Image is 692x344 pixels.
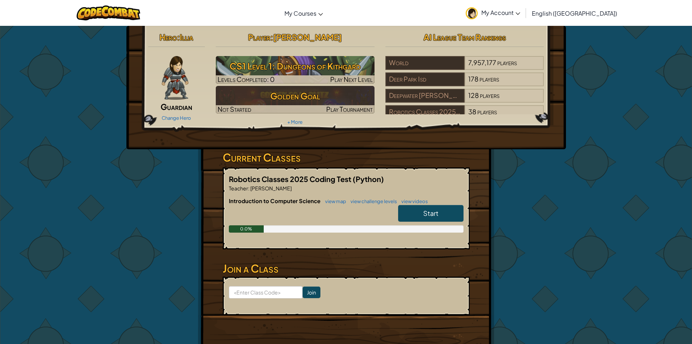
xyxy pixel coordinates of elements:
[287,119,303,125] a: + More
[385,72,465,86] div: Deer Park Isd
[385,105,465,119] div: Robotics Classes 2025 Coding Test
[353,174,384,183] span: (Python)
[477,107,497,116] span: players
[229,225,264,233] div: 0.0%
[321,198,346,204] a: view map
[423,209,438,217] span: Start
[270,32,273,42] span: :
[229,174,353,183] span: Robotics Classes 2025 Coding Test
[223,149,470,166] h3: Current Classes
[180,32,193,42] span: Illia
[385,56,465,70] div: World
[330,75,373,83] span: Play Next Level
[229,185,248,191] span: Teacher
[216,58,375,74] h3: CS1 Level 1: Dungeons of Kithgard
[216,88,375,104] h3: Golden Goal
[480,91,499,99] span: players
[468,58,496,67] span: 7,957,177
[162,115,191,121] a: Change Hero
[281,3,327,23] a: My Courses
[161,102,192,112] span: Guardian
[223,260,470,277] h3: Join a Class
[177,32,180,42] span: :
[398,198,428,204] a: view videos
[326,105,373,113] span: Play Tournament
[462,1,524,24] a: My Account
[528,3,621,23] a: English ([GEOGRAPHIC_DATA])
[77,5,140,20] img: CodeCombat logo
[497,58,517,67] span: players
[468,107,476,116] span: 38
[159,32,177,42] span: Hero
[229,286,303,298] input: <Enter Class Code>
[385,112,544,120] a: Robotics Classes 2025 Coding Test38players
[424,32,506,42] span: AI League Team Rankings
[250,185,292,191] span: [PERSON_NAME]
[532,9,617,17] span: English ([GEOGRAPHIC_DATA])
[218,75,275,83] span: Levels Completed: 0
[303,286,320,298] input: Join
[466,7,478,19] img: avatar
[273,32,342,42] span: [PERSON_NAME]
[248,32,270,42] span: Player
[216,86,375,114] a: Golden GoalNot StartedPlay Tournament
[216,56,375,84] a: Play Next Level
[385,96,544,104] a: Deepwater [PERSON_NAME]128players
[481,9,520,16] span: My Account
[229,197,321,204] span: Introduction to Computer Science
[284,9,316,17] span: My Courses
[347,198,397,204] a: view challenge levels
[248,185,250,191] span: :
[216,56,375,84] img: CS1 Level 1: Dungeons of Kithgard
[468,91,479,99] span: 128
[385,79,544,88] a: Deer Park Isd178players
[218,105,251,113] span: Not Started
[479,75,499,83] span: players
[162,56,188,100] img: guardian-pose.png
[468,75,478,83] span: 178
[385,63,544,71] a: World7,957,177players
[216,86,375,114] img: Golden Goal
[385,89,465,103] div: Deepwater [PERSON_NAME]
